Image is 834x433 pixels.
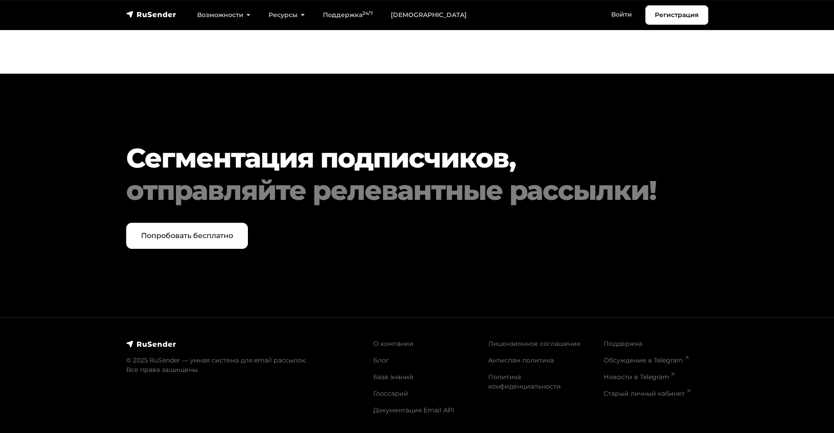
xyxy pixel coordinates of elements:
h2: Сегментация подписчиков, [126,142,659,207]
p: © 2025 RuSender — умная система для email рассылок. Все права защищены. [126,356,362,375]
img: RuSender [126,10,177,19]
a: Политика конфиденциальности [488,373,561,390]
a: Антиспам политика [488,356,554,364]
a: Регистрация [645,5,708,25]
a: Глоссарий [373,389,408,398]
a: Обсуждение в Telegram [604,356,688,364]
a: База знаний [373,373,414,381]
sup: 24/7 [362,10,373,16]
a: Войти [602,5,641,24]
a: О компании [373,340,414,348]
a: Попробовать бесплатно [126,223,248,249]
a: Поддержка24/7 [314,6,382,24]
a: Старый личный кабинет [604,389,690,398]
a: Поддержка [604,340,642,348]
img: RuSender [126,340,177,349]
a: Новости в Telegram [604,373,675,381]
a: [DEMOGRAPHIC_DATA] [382,6,476,24]
div: отправляйте релевантные рассылки! [126,174,659,207]
a: Документация Email API [373,406,454,414]
a: Лицензионное соглашение [488,340,581,348]
a: Возможности [188,6,260,24]
a: Блог [373,356,389,364]
a: Ресурсы [260,6,314,24]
